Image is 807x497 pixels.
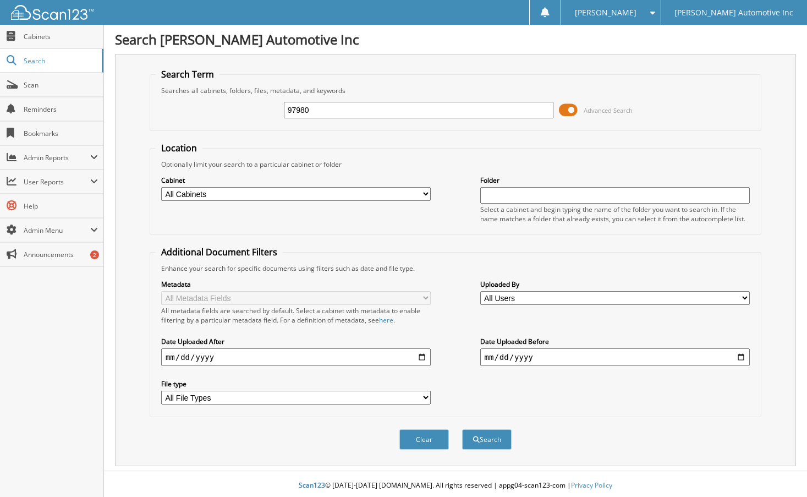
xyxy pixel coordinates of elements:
[575,9,636,16] span: [PERSON_NAME]
[156,86,755,95] div: Searches all cabinets, folders, files, metadata, and keywords
[24,80,98,90] span: Scan
[480,337,750,346] label: Date Uploaded Before
[161,337,431,346] label: Date Uploaded After
[584,106,633,114] span: Advanced Search
[462,429,512,450] button: Search
[161,306,431,325] div: All metadata fields are searched by default. Select a cabinet with metadata to enable filtering b...
[115,30,796,48] h1: Search [PERSON_NAME] Automotive Inc
[480,205,750,223] div: Select a cabinet and begin typing the name of the folder you want to search in. If the name match...
[24,56,96,65] span: Search
[24,129,98,138] span: Bookmarks
[399,429,449,450] button: Clear
[11,5,94,20] img: scan123-logo-white.svg
[674,9,793,16] span: [PERSON_NAME] Automotive Inc
[161,379,431,389] label: File type
[480,348,750,366] input: end
[156,68,219,80] legend: Search Term
[156,264,755,273] div: Enhance your search for specific documents using filters such as date and file type.
[156,160,755,169] div: Optionally limit your search to a particular cabinet or folder
[752,444,807,497] iframe: Chat Widget
[480,280,750,289] label: Uploaded By
[24,105,98,114] span: Reminders
[161,280,431,289] label: Metadata
[24,32,98,41] span: Cabinets
[156,142,202,154] legend: Location
[379,315,393,325] a: here
[480,176,750,185] label: Folder
[156,246,283,258] legend: Additional Document Filters
[24,226,90,235] span: Admin Menu
[24,250,98,259] span: Announcements
[161,176,431,185] label: Cabinet
[161,348,431,366] input: start
[24,153,90,162] span: Admin Reports
[24,177,90,187] span: User Reports
[571,480,612,490] a: Privacy Policy
[24,201,98,211] span: Help
[299,480,325,490] span: Scan123
[90,250,99,259] div: 2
